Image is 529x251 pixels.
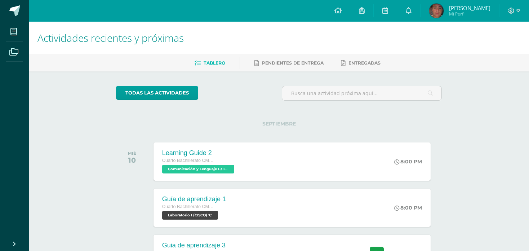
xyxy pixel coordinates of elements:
div: Guía de aprendizaje 1 [162,195,226,203]
img: 8c0fbed0a1705d3437677aed27382fb5.png [429,4,444,18]
a: Entregadas [341,57,381,69]
a: todas las Actividades [116,86,198,100]
div: 8:00 PM [394,158,422,165]
div: 8:00 PM [394,204,422,211]
span: SEPTIEMBRE [251,120,307,127]
span: Actividades recientes y próximas [37,31,184,45]
a: Tablero [195,57,225,69]
span: Cuarto Bachillerato CMP Bachillerato en CCLL con Orientación en Computación [162,204,216,209]
span: [PERSON_NAME] [449,4,490,12]
span: Cuarto Bachillerato CMP Bachillerato en CCLL con Orientación en Computación [162,158,216,163]
a: Pendientes de entrega [254,57,324,69]
span: Laboratorio I (CISCO) 'C' [162,211,218,220]
span: Pendientes de entrega [262,60,324,66]
span: Entregadas [348,60,381,66]
div: Guia de aprendizaje 3 [162,242,226,249]
div: Learning Guide 2 [162,149,236,157]
span: Tablero [204,60,225,66]
div: MIÉ [128,151,136,156]
span: Comunicación y Lenguaje L3 Inglés 'C' [162,165,234,173]
div: 10 [128,156,136,164]
span: Mi Perfil [449,11,490,17]
input: Busca una actividad próxima aquí... [282,86,442,100]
